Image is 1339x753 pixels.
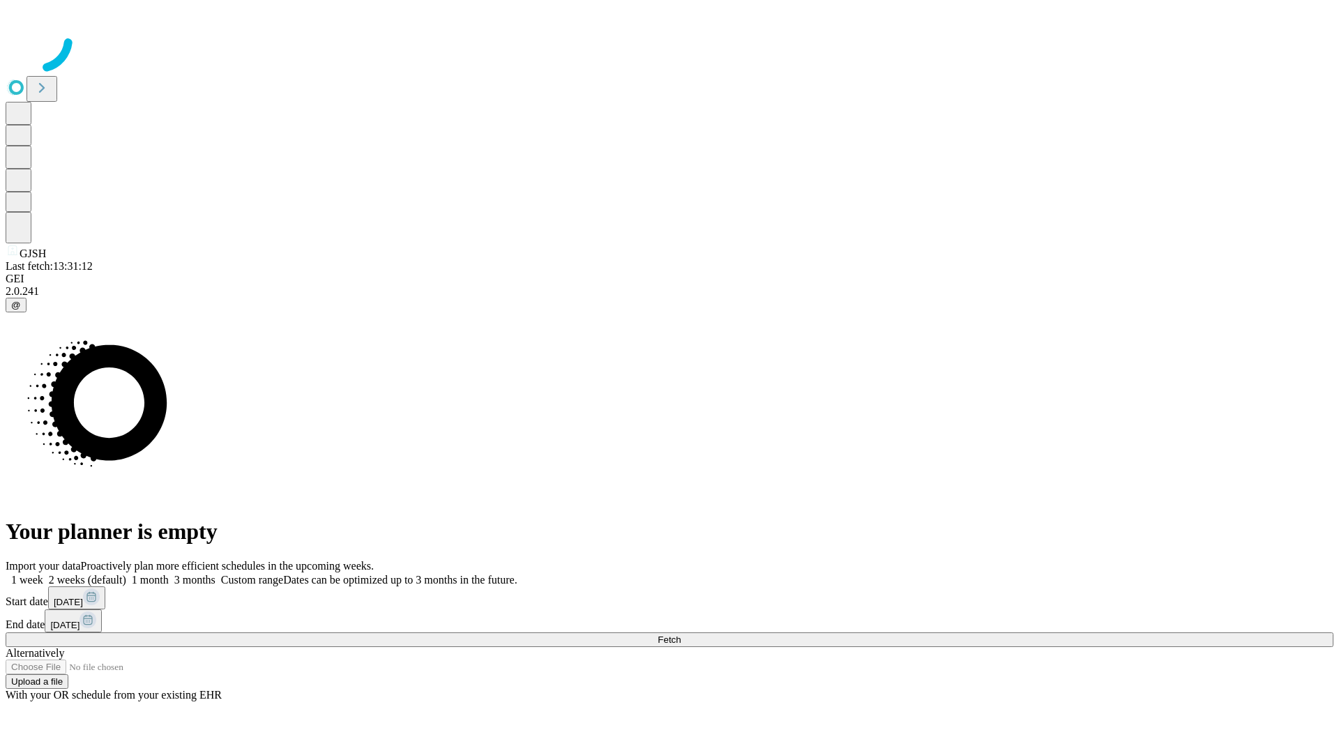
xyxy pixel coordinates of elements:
[6,285,1333,298] div: 2.0.241
[81,560,374,572] span: Proactively plan more efficient schedules in the upcoming weeks.
[6,260,93,272] span: Last fetch: 13:31:12
[6,609,1333,632] div: End date
[6,647,64,659] span: Alternatively
[658,634,681,645] span: Fetch
[6,689,222,701] span: With your OR schedule from your existing EHR
[54,597,83,607] span: [DATE]
[6,586,1333,609] div: Start date
[6,632,1333,647] button: Fetch
[6,560,81,572] span: Import your data
[283,574,517,586] span: Dates can be optimized up to 3 months in the future.
[50,620,80,630] span: [DATE]
[11,300,21,310] span: @
[6,298,27,312] button: @
[6,519,1333,545] h1: Your planner is empty
[6,674,68,689] button: Upload a file
[6,273,1333,285] div: GEI
[49,574,126,586] span: 2 weeks (default)
[11,574,43,586] span: 1 week
[48,586,105,609] button: [DATE]
[174,574,215,586] span: 3 months
[20,248,46,259] span: GJSH
[45,609,102,632] button: [DATE]
[221,574,283,586] span: Custom range
[132,574,169,586] span: 1 month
